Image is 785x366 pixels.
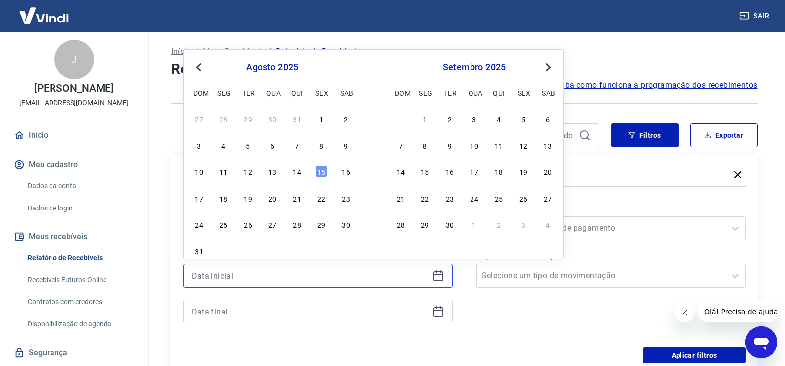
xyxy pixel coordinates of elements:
div: Choose quarta-feira, 24 de setembro de 2025 [469,192,480,204]
div: Choose sábado, 20 de setembro de 2025 [542,165,554,177]
div: Choose sábado, 23 de agosto de 2025 [340,192,352,204]
div: Choose sábado, 16 de agosto de 2025 [340,165,352,177]
div: Choose sexta-feira, 3 de outubro de 2025 [518,218,529,230]
div: Choose sábado, 6 de setembro de 2025 [340,245,352,257]
div: sab [340,87,352,99]
input: Data final [192,304,428,319]
div: Choose terça-feira, 16 de setembro de 2025 [444,165,456,177]
label: Tipo de Movimentação [478,250,744,262]
div: Choose sábado, 9 de agosto de 2025 [340,139,352,151]
div: Choose domingo, 21 de setembro de 2025 [395,192,407,204]
div: Choose domingo, 31 de agosto de 2025 [193,245,205,257]
div: Choose sexta-feira, 29 de agosto de 2025 [315,218,327,230]
div: Choose segunda-feira, 25 de agosto de 2025 [217,218,229,230]
div: Choose terça-feira, 12 de agosto de 2025 [242,165,254,177]
iframe: Mensagem da empresa [698,301,777,322]
div: Choose domingo, 3 de agosto de 2025 [193,139,205,151]
div: Choose quinta-feira, 7 de agosto de 2025 [291,139,303,151]
span: Olá! Precisa de ajuda? [6,7,83,15]
div: Choose domingo, 14 de setembro de 2025 [395,165,407,177]
p: [PERSON_NAME] [34,83,113,94]
div: ter [444,87,456,99]
a: Disponibilização de agenda [24,314,136,334]
div: dom [395,87,407,99]
div: seg [419,87,431,99]
button: Previous Month [193,61,205,73]
iframe: Botão para abrir a janela de mensagens [745,326,777,358]
div: Choose segunda-feira, 22 de setembro de 2025 [419,192,431,204]
div: qui [291,87,303,99]
div: qui [493,87,505,99]
div: ter [242,87,254,99]
div: Choose quarta-feira, 10 de setembro de 2025 [469,139,480,151]
div: Choose sábado, 13 de setembro de 2025 [542,139,554,151]
a: Dados de login [24,198,136,218]
div: Choose sexta-feira, 12 de setembro de 2025 [518,139,529,151]
div: Choose quarta-feira, 20 de agosto de 2025 [266,192,278,204]
div: sex [518,87,529,99]
div: Choose quarta-feira, 1 de outubro de 2025 [469,218,480,230]
div: J [54,40,94,79]
div: Choose segunda-feira, 11 de agosto de 2025 [217,165,229,177]
div: Choose sexta-feira, 5 de setembro de 2025 [518,113,529,125]
div: Choose segunda-feira, 1 de setembro de 2025 [419,113,431,125]
a: Relatório de Recebíveis [24,248,136,268]
a: Início [171,46,191,57]
p: Relatório de Recebíveis [276,46,361,57]
div: Choose sábado, 2 de agosto de 2025 [340,113,352,125]
button: Sair [737,7,773,25]
div: setembro 2025 [393,61,555,73]
div: Choose domingo, 10 de agosto de 2025 [193,165,205,177]
a: Dados da conta [24,176,136,196]
span: Saiba como funciona a programação dos recebimentos [553,79,758,91]
div: sex [315,87,327,99]
div: qua [469,87,480,99]
a: Recebíveis Futuros Online [24,270,136,290]
div: sab [542,87,554,99]
a: Início [12,124,136,146]
div: Choose sexta-feira, 22 de agosto de 2025 [315,192,327,204]
div: Choose quarta-feira, 3 de setembro de 2025 [266,245,278,257]
div: Choose terça-feira, 5 de agosto de 2025 [242,139,254,151]
div: Choose terça-feira, 26 de agosto de 2025 [242,218,254,230]
div: Choose domingo, 28 de setembro de 2025 [395,218,407,230]
div: Choose quarta-feira, 13 de agosto de 2025 [266,165,278,177]
h4: Relatório de Recebíveis [171,59,758,79]
button: Exportar [690,123,758,147]
button: Filtros [611,123,679,147]
div: Choose quarta-feira, 3 de setembro de 2025 [469,113,480,125]
div: Choose quarta-feira, 6 de agosto de 2025 [266,139,278,151]
div: Choose segunda-feira, 4 de agosto de 2025 [217,139,229,151]
div: Choose segunda-feira, 29 de setembro de 2025 [419,218,431,230]
div: Choose quinta-feira, 4 de setembro de 2025 [493,113,505,125]
div: Choose segunda-feira, 15 de setembro de 2025 [419,165,431,177]
div: Choose sexta-feira, 26 de setembro de 2025 [518,192,529,204]
div: Choose sexta-feira, 19 de setembro de 2025 [518,165,529,177]
div: month 2025-08 [192,111,353,258]
div: Choose terça-feira, 9 de setembro de 2025 [444,139,456,151]
div: Choose sexta-feira, 1 de agosto de 2025 [315,113,327,125]
div: Choose quinta-feira, 11 de setembro de 2025 [493,139,505,151]
div: Choose sábado, 27 de setembro de 2025 [542,192,554,204]
div: Choose terça-feira, 30 de setembro de 2025 [444,218,456,230]
div: Choose quarta-feira, 30 de julho de 2025 [266,113,278,125]
div: Choose quarta-feira, 17 de setembro de 2025 [469,165,480,177]
div: Choose terça-feira, 2 de setembro de 2025 [444,113,456,125]
div: Choose quinta-feira, 18 de setembro de 2025 [493,165,505,177]
div: Choose quinta-feira, 14 de agosto de 2025 [291,165,303,177]
a: Meus Recebíveis [203,46,264,57]
div: Choose sábado, 30 de agosto de 2025 [340,218,352,230]
div: qua [266,87,278,99]
div: Choose quinta-feira, 2 de outubro de 2025 [493,218,505,230]
button: Next Month [542,61,554,73]
button: Aplicar filtros [643,347,746,363]
div: Choose quinta-feira, 28 de agosto de 2025 [291,218,303,230]
label: Forma de Pagamento [478,203,744,214]
div: Choose segunda-feira, 8 de setembro de 2025 [419,139,431,151]
p: [EMAIL_ADDRESS][DOMAIN_NAME] [19,98,129,108]
div: Choose quarta-feira, 27 de agosto de 2025 [266,218,278,230]
div: Choose quinta-feira, 21 de agosto de 2025 [291,192,303,204]
div: seg [217,87,229,99]
div: Choose sexta-feira, 15 de agosto de 2025 [315,165,327,177]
